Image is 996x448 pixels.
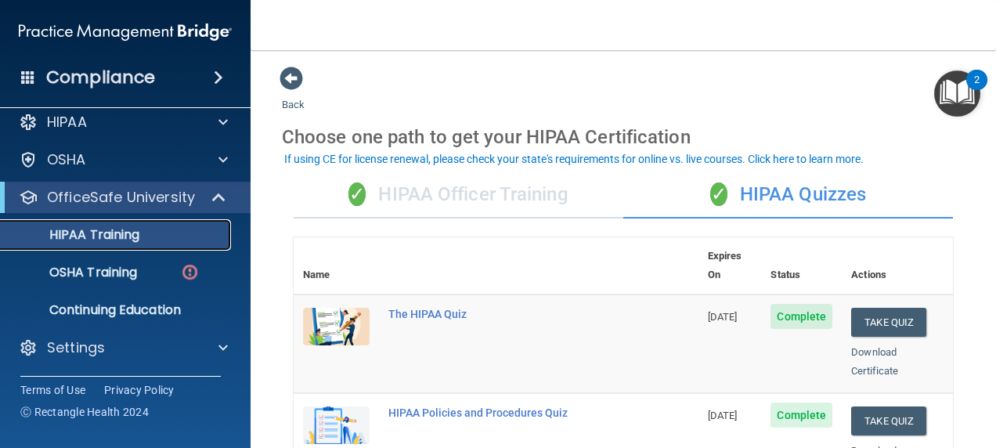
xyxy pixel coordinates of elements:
[20,382,85,398] a: Terms of Use
[284,154,864,164] div: If using CE for license renewal, please check your state's requirements for online vs. live cours...
[623,172,953,219] div: HIPAA Quizzes
[46,67,155,89] h4: Compliance
[710,182,727,206] span: ✓
[180,262,200,282] img: danger-circle.6113f641.png
[842,237,953,294] th: Actions
[282,114,965,160] div: Choose one path to get your HIPAA Certification
[698,237,762,294] th: Expires On
[47,150,86,169] p: OSHA
[19,338,228,357] a: Settings
[294,237,379,294] th: Name
[851,308,926,337] button: Take Quiz
[10,265,137,280] p: OSHA Training
[47,188,195,207] p: OfficeSafe University
[47,113,87,132] p: HIPAA
[770,403,832,428] span: Complete
[19,16,232,48] img: PMB logo
[851,346,898,377] a: Download Certificate
[851,406,926,435] button: Take Quiz
[388,308,620,320] div: The HIPAA Quiz
[10,227,139,243] p: HIPAA Training
[934,70,980,117] button: Open Resource Center, 2 new notifications
[388,406,620,419] div: HIPAA Policies and Procedures Quiz
[19,188,227,207] a: OfficeSafe University
[282,151,866,167] button: If using CE for license renewal, please check your state's requirements for online vs. live cours...
[19,150,228,169] a: OSHA
[761,237,842,294] th: Status
[104,382,175,398] a: Privacy Policy
[47,338,105,357] p: Settings
[282,80,305,110] a: Back
[20,404,149,420] span: Ⓒ Rectangle Health 2024
[348,182,366,206] span: ✓
[294,172,623,219] div: HIPAA Officer Training
[708,410,738,421] span: [DATE]
[770,304,832,329] span: Complete
[974,80,980,100] div: 2
[19,113,228,132] a: HIPAA
[10,302,224,318] p: Continuing Education
[708,311,738,323] span: [DATE]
